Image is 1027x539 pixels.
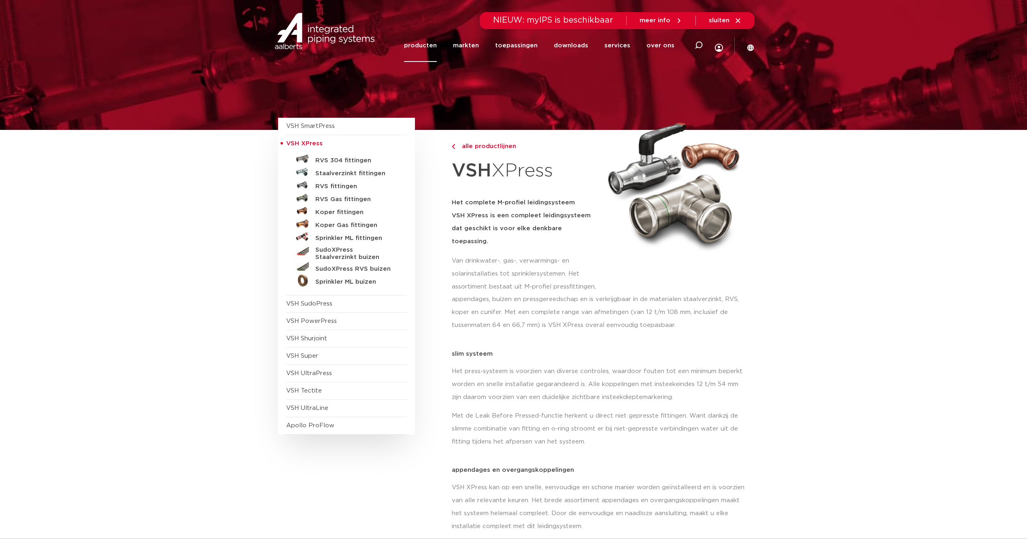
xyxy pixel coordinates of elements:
h5: Sprinkler ML fittingen [315,235,395,242]
p: Met de Leak Before Pressed-functie herkent u direct niet gepresste fittingen. Want dankzij de sli... [452,410,749,448]
a: RVS 304 fittingen [286,153,407,166]
a: downloads [554,29,588,62]
span: NIEUW: myIPS is beschikbaar [493,16,613,24]
h5: RVS Gas fittingen [315,196,395,203]
p: appendages en overgangskoppelingen [452,467,749,473]
h5: Koper Gas fittingen [315,222,395,229]
a: services [604,29,630,62]
p: slim systeem [452,351,749,357]
a: Koper fittingen [286,204,407,217]
a: producten [404,29,437,62]
nav: Menu [404,29,674,62]
a: meer info [640,17,683,24]
h5: Koper fittingen [315,209,395,216]
a: Sprinkler ML buizen [286,274,407,287]
a: VSH Shurjoint [286,335,327,342]
a: VSH PowerPress [286,318,337,324]
a: Apollo ProFlow [286,422,334,429]
a: VSH UltraLine [286,405,328,411]
h1: XPress [452,155,598,187]
span: sluiten [709,17,729,23]
p: Het press-systeem is voorzien van diverse controles, waardoor fouten tot een minimum beperkt word... [452,365,749,404]
a: markten [453,29,479,62]
p: VSH XPress kan op een snelle, eenvoudige en schone manier worden geïnstalleerd en is voorzien van... [452,481,749,533]
p: appendages, buizen en pressgereedschap en is verkrijgbaar in de materialen staalverzinkt, RVS, ko... [452,293,749,332]
h5: SudoXPress RVS buizen [315,265,395,273]
a: SudoXPress Staalverzinkt buizen [286,243,407,261]
span: alle productlijnen [457,143,516,149]
a: VSH Tectite [286,388,322,394]
a: alle productlijnen [452,142,598,151]
a: sluiten [709,17,742,24]
h5: Het complete M-profiel leidingsysteem VSH XPress is een compleet leidingsysteem dat geschikt is v... [452,196,598,248]
a: VSH SudoPress [286,301,332,307]
a: toepassingen [495,29,538,62]
h5: SudoXPress Staalverzinkt buizen [315,246,395,261]
h5: Sprinkler ML buizen [315,278,395,286]
strong: VSH [452,161,491,180]
span: VSH XPress [286,140,323,146]
h5: RVS fittingen [315,183,395,190]
a: VSH UltraPress [286,370,332,376]
div: my IPS [715,27,723,64]
a: VSH Super [286,353,318,359]
h5: RVS 304 fittingen [315,157,395,164]
img: chevron-right.svg [452,144,455,149]
a: Staalverzinkt fittingen [286,166,407,178]
a: VSH SmartPress [286,123,335,129]
h5: Staalverzinkt fittingen [315,170,395,177]
a: over ons [646,29,674,62]
a: SudoXPress RVS buizen [286,261,407,274]
p: Van drinkwater-, gas-, verwarmings- en solarinstallaties tot sprinklersystemen. Het assortiment b... [452,255,598,293]
a: Sprinkler ML fittingen [286,230,407,243]
a: RVS Gas fittingen [286,191,407,204]
a: RVS fittingen [286,178,407,191]
a: Koper Gas fittingen [286,217,407,230]
span: meer info [640,17,670,23]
